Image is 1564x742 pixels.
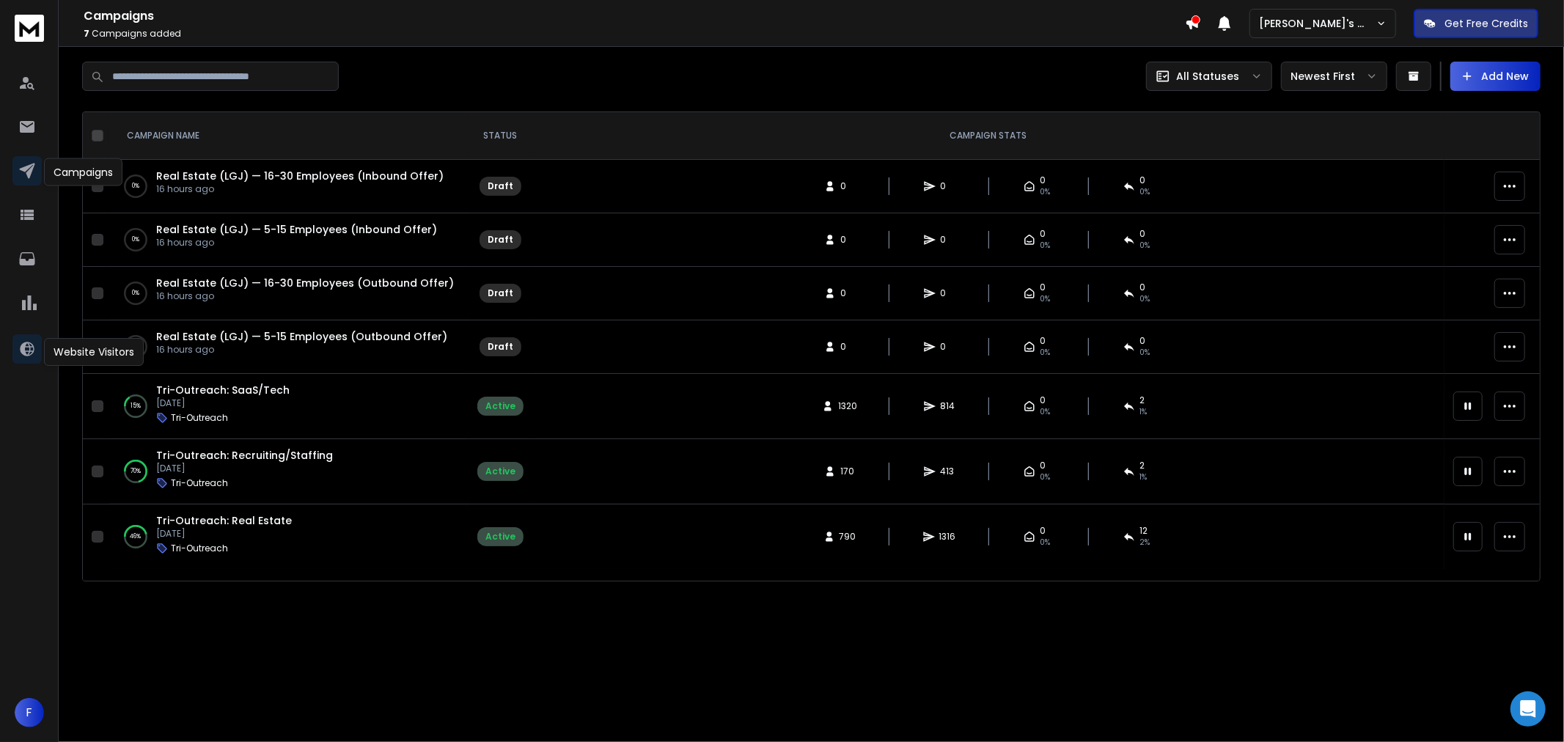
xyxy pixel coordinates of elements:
[1444,16,1528,31] p: Get Free Credits
[132,286,139,301] p: 0 %
[940,466,955,477] span: 413
[1040,228,1046,240] span: 0
[44,338,144,366] div: Website Visitors
[131,399,141,414] p: 15 %
[940,234,955,246] span: 0
[1139,240,1150,251] span: 0%
[1040,240,1050,251] span: 0%
[84,27,89,40] span: 7
[488,341,513,353] div: Draft
[171,412,228,424] p: Tri-Outreach
[1139,347,1150,359] span: 0%
[132,179,139,194] p: 0 %
[1139,335,1145,347] span: 0
[1139,186,1150,198] span: 0%
[109,213,469,267] td: 0%Real Estate (LGJ) — 5-15 Employees (Inbound Offer)16 hours ago
[1139,460,1145,471] span: 2
[940,287,955,299] span: 0
[485,400,515,412] div: Active
[1139,471,1147,483] span: 1 %
[156,329,447,344] a: Real Estate (LGJ) — 5-15 Employees (Outbound Offer)
[840,341,855,353] span: 0
[488,180,513,192] div: Draft
[156,463,333,474] p: [DATE]
[15,15,44,42] img: logo
[156,397,290,409] p: [DATE]
[156,528,292,540] p: [DATE]
[840,287,855,299] span: 0
[488,234,513,246] div: Draft
[1139,525,1148,537] span: 12
[1040,293,1050,305] span: 0%
[1040,537,1050,548] span: 0%
[171,477,228,489] p: Tri-Outreach
[1139,282,1145,293] span: 0
[1040,394,1046,406] span: 0
[1176,69,1239,84] p: All Statuses
[840,466,855,477] span: 170
[132,232,139,247] p: 0 %
[485,531,515,543] div: Active
[940,341,955,353] span: 0
[44,158,122,186] div: Campaigns
[109,320,469,374] td: 0%Real Estate (LGJ) — 5-15 Employees (Outbound Offer)16 hours ago
[840,234,855,246] span: 0
[156,222,437,237] a: Real Estate (LGJ) — 5-15 Employees (Inbound Offer)
[1040,471,1050,483] span: 0%
[131,529,142,544] p: 46 %
[1139,537,1150,548] span: 2 %
[840,180,855,192] span: 0
[1040,335,1046,347] span: 0
[156,344,447,356] p: 16 hours ago
[156,183,444,195] p: 16 hours ago
[156,276,454,290] a: Real Estate (LGJ) — 16-30 Employees (Outbound Offer)
[156,448,333,463] a: Tri-Outreach: Recruiting/Staffing
[940,400,955,412] span: 814
[109,267,469,320] td: 0%Real Estate (LGJ) — 16-30 Employees (Outbound Offer)16 hours ago
[156,513,292,528] a: Tri-Outreach: Real Estate
[1040,282,1046,293] span: 0
[838,400,857,412] span: 1320
[485,466,515,477] div: Active
[1139,228,1145,240] span: 0
[840,531,856,543] span: 790
[1040,186,1050,198] span: 0%
[1281,62,1387,91] button: Newest First
[1259,16,1376,31] p: [PERSON_NAME]'s Workspace
[1139,394,1145,406] span: 2
[532,112,1444,160] th: CAMPAIGN STATS
[1139,175,1145,186] span: 0
[1040,406,1050,418] span: 0%
[109,374,469,439] td: 15%Tri-Outreach: SaaS/Tech[DATE]Tri-Outreach
[1139,406,1147,418] span: 1 %
[939,531,956,543] span: 1316
[171,543,228,554] p: Tri-Outreach
[109,112,469,160] th: CAMPAIGN NAME
[1040,460,1046,471] span: 0
[84,28,1185,40] p: Campaigns added
[940,180,955,192] span: 0
[156,383,290,397] a: Tri-Outreach: SaaS/Tech
[131,464,141,479] p: 70 %
[1040,525,1046,537] span: 0
[109,160,469,213] td: 0%Real Estate (LGJ) — 16-30 Employees (Inbound Offer)16 hours ago
[84,7,1185,25] h1: Campaigns
[109,504,469,570] td: 46%Tri-Outreach: Real Estate[DATE]Tri-Outreach
[469,112,532,160] th: STATUS
[109,439,469,504] td: 70%Tri-Outreach: Recruiting/Staffing[DATE]Tri-Outreach
[156,169,444,183] a: Real Estate (LGJ) — 16-30 Employees (Inbound Offer)
[1450,62,1541,91] button: Add New
[1510,691,1546,727] div: Open Intercom Messenger
[156,237,437,249] p: 16 hours ago
[15,698,44,727] button: F
[488,287,513,299] div: Draft
[1139,293,1150,305] span: 0%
